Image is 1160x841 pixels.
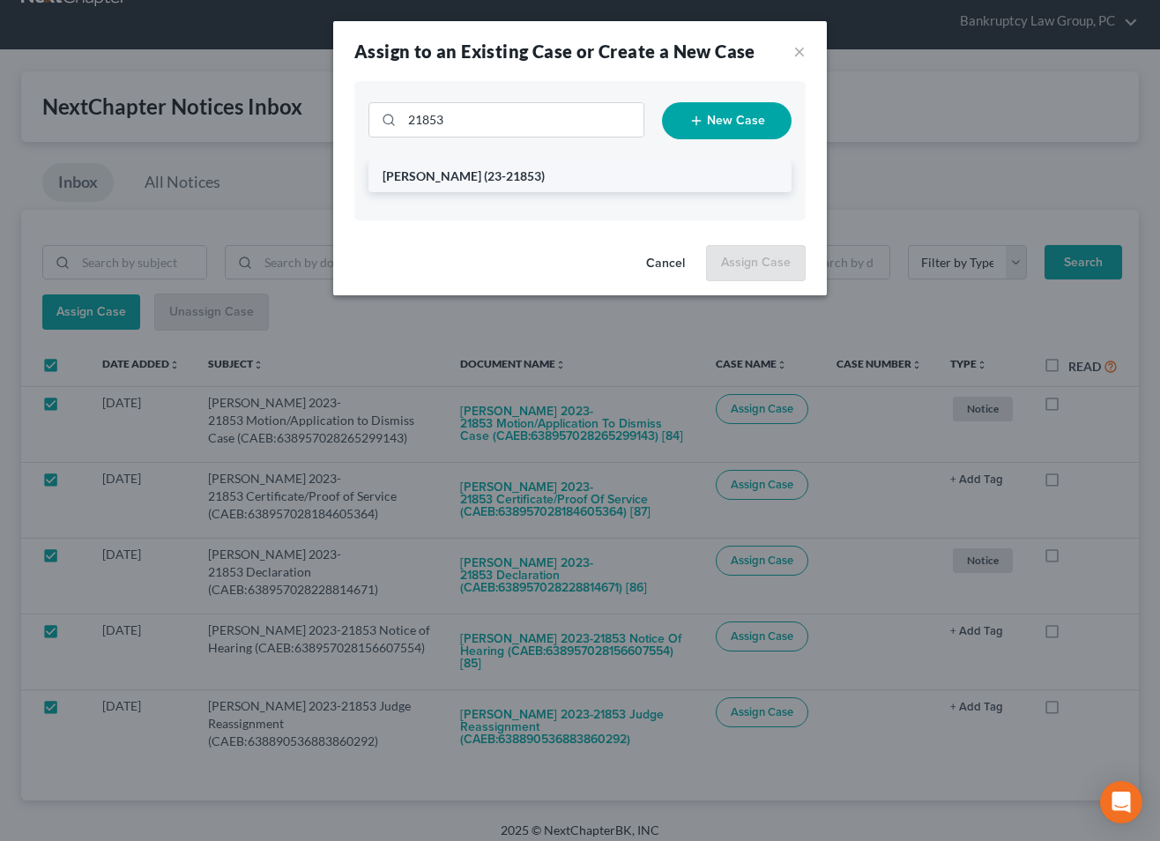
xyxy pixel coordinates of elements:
div: Open Intercom Messenger [1100,781,1142,823]
span: [PERSON_NAME] [383,168,481,183]
span: (23-21853) [484,168,545,183]
input: Search Cases... [402,103,643,137]
button: Cancel [632,247,699,282]
button: × [793,41,806,62]
strong: Assign to an Existing Case or Create a New Case [354,41,755,62]
button: Assign Case [706,245,806,282]
button: New Case [662,102,792,139]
